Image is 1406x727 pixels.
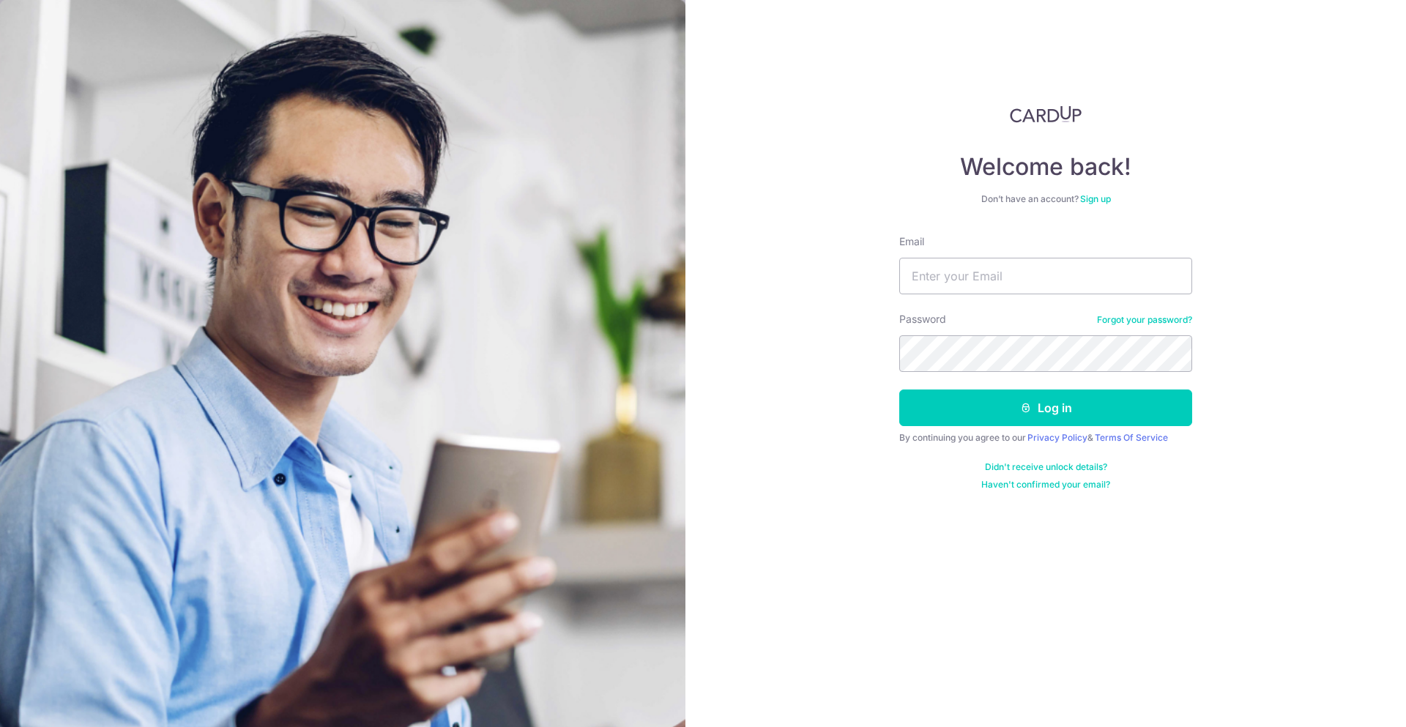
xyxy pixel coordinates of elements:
[1080,193,1111,204] a: Sign up
[899,193,1192,205] div: Don’t have an account?
[899,234,924,249] label: Email
[1097,314,1192,326] a: Forgot your password?
[1010,105,1082,123] img: CardUp Logo
[985,461,1107,473] a: Didn't receive unlock details?
[899,389,1192,426] button: Log in
[899,152,1192,182] h4: Welcome back!
[1095,432,1168,443] a: Terms Of Service
[899,258,1192,294] input: Enter your Email
[1027,432,1087,443] a: Privacy Policy
[899,432,1192,444] div: By continuing you agree to our &
[899,312,946,327] label: Password
[981,479,1110,491] a: Haven't confirmed your email?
